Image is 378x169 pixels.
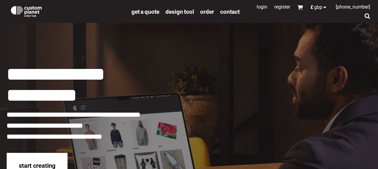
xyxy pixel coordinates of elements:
[200,8,214,15] a: order
[274,4,290,10] a: Register
[165,8,194,15] a: design tool
[314,5,322,10] span: GBP
[310,5,314,10] span: £
[336,4,370,10] span: [PHONE_NUMBER]
[10,5,43,17] img: Custom Planet
[220,8,240,15] a: Contact
[257,4,267,10] a: Login
[131,8,159,15] a: get a quote
[7,2,128,20] a: Custom Planet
